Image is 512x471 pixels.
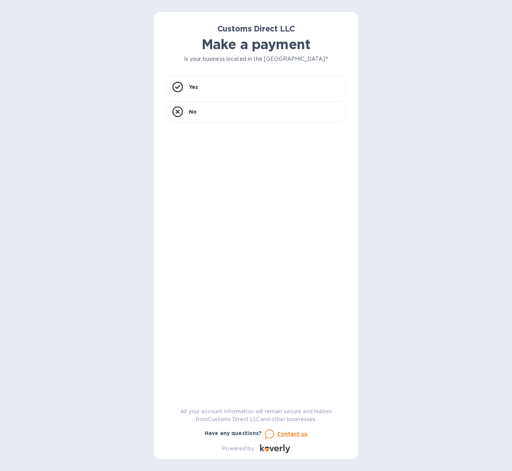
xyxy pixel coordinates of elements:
[222,445,254,453] p: Powered by
[277,431,308,437] u: Contact us
[189,108,197,115] p: No
[166,55,346,63] p: Is your business located in the [GEOGRAPHIC_DATA]?
[189,83,198,91] p: Yes
[205,430,262,436] b: Have any questions?
[217,24,295,33] b: Customs Direct LLC
[166,36,346,52] h1: Make a payment
[166,408,346,423] p: All your account information will remain secure and hidden from Customs Direct LLC and other busi...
